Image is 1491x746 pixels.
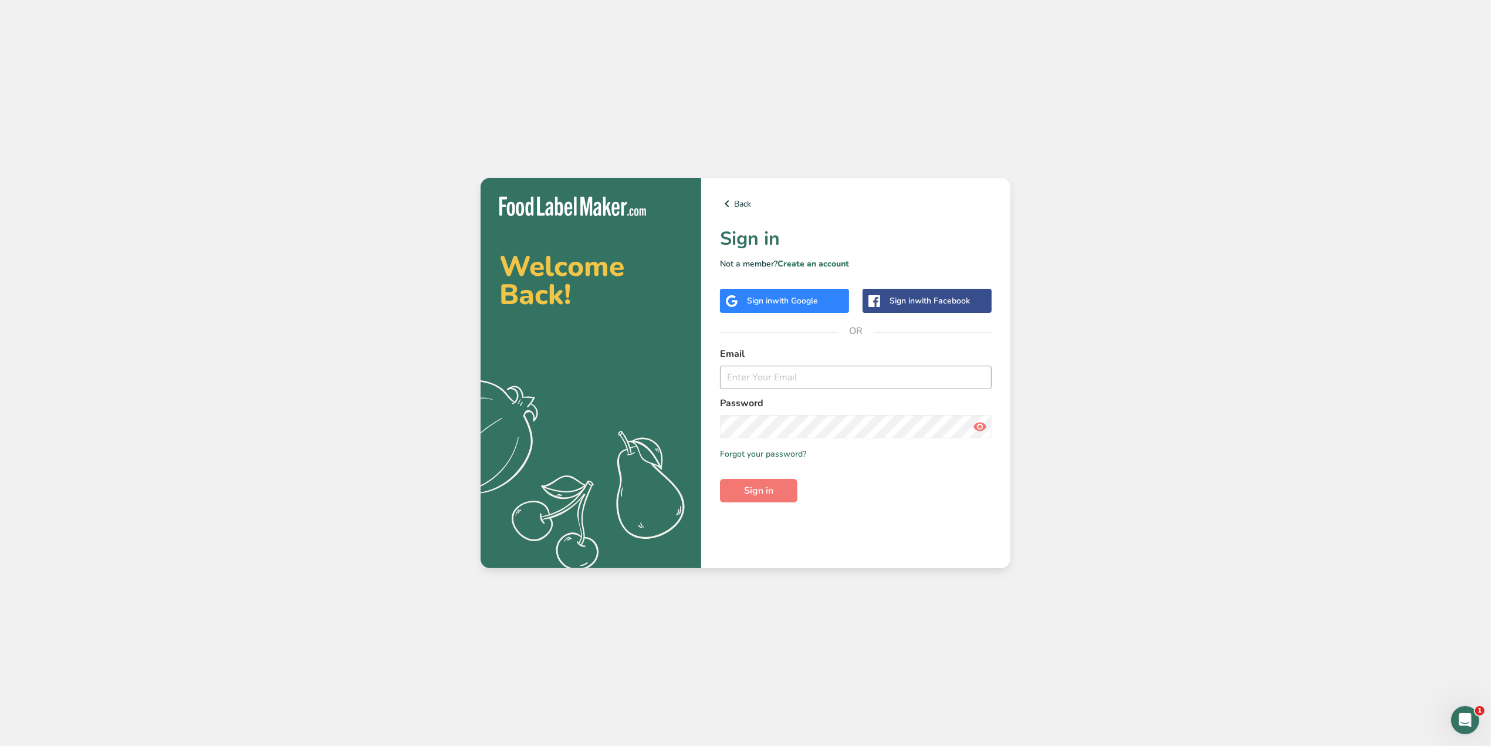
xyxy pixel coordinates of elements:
[1475,706,1485,715] span: 1
[499,197,646,216] img: Food Label Maker
[777,258,849,269] a: Create an account
[915,295,970,306] span: with Facebook
[890,295,970,307] div: Sign in
[720,366,992,389] input: Enter Your Email
[744,484,773,498] span: Sign in
[720,396,992,410] label: Password
[720,225,992,253] h1: Sign in
[772,295,818,306] span: with Google
[720,258,992,270] p: Not a member?
[1451,706,1479,734] iframe: Intercom live chat
[499,252,682,309] h2: Welcome Back!
[720,347,992,361] label: Email
[747,295,818,307] div: Sign in
[720,448,806,460] a: Forgot your password?
[720,197,992,211] a: Back
[720,479,797,502] button: Sign in
[839,313,874,349] span: OR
